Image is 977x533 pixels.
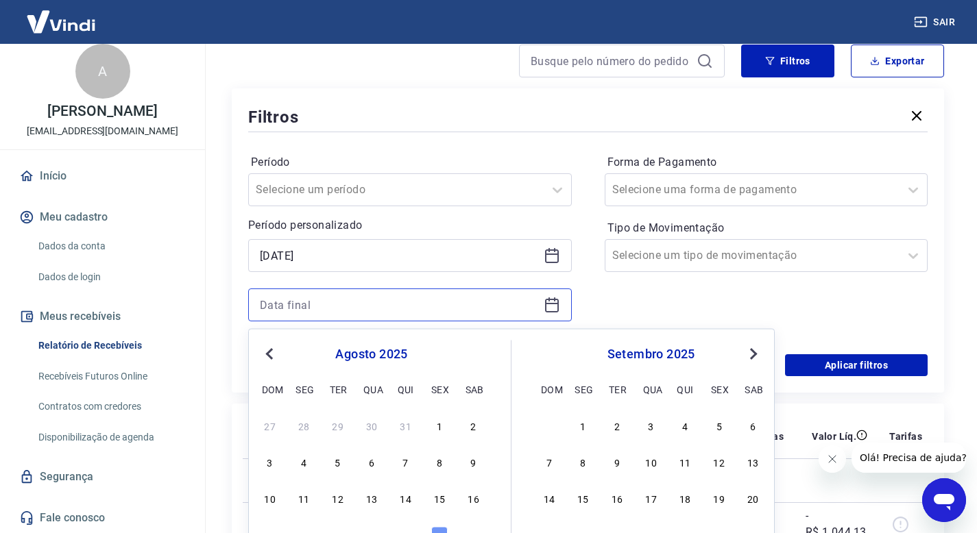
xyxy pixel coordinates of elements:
p: [EMAIL_ADDRESS][DOMAIN_NAME] [27,124,178,138]
div: Choose quarta-feira, 3 de setembro de 2025 [643,417,660,433]
a: Contratos com credores [33,393,189,421]
div: seg [575,380,591,397]
div: Choose sexta-feira, 12 de setembro de 2025 [711,454,727,470]
p: Valor Líq. [812,430,856,443]
div: Choose quinta-feira, 4 de setembro de 2025 [677,417,693,433]
div: Choose sábado, 6 de setembro de 2025 [745,417,761,433]
div: Choose domingo, 31 de agosto de 2025 [541,417,557,433]
p: Período personalizado [248,217,572,234]
input: Busque pelo número do pedido [531,51,691,71]
button: Filtros [741,45,834,77]
div: A [75,44,130,99]
div: Choose domingo, 27 de julho de 2025 [262,417,278,433]
button: Aplicar filtros [785,354,928,376]
input: Data inicial [260,245,538,266]
a: Recebíveis Futuros Online [33,362,189,391]
div: Choose terça-feira, 16 de setembro de 2025 [609,490,625,506]
a: Início [16,161,189,191]
p: Tarifas [889,430,922,443]
a: Dados da conta [33,232,189,260]
div: qui [677,380,693,397]
div: dom [541,380,557,397]
div: Choose segunda-feira, 8 de setembro de 2025 [575,454,591,470]
div: Choose quinta-feira, 7 de agosto de 2025 [398,454,414,470]
button: Exportar [851,45,944,77]
div: Choose terça-feira, 2 de setembro de 2025 [609,417,625,433]
div: Choose quarta-feira, 30 de julho de 2025 [363,417,380,433]
p: [PERSON_NAME] [47,104,157,119]
div: Choose sábado, 13 de setembro de 2025 [745,454,761,470]
img: Vindi [16,1,106,42]
div: sex [711,380,727,397]
div: sab [745,380,761,397]
div: Choose terça-feira, 12 de agosto de 2025 [330,490,346,506]
div: qui [398,380,414,397]
div: sex [431,380,448,397]
div: qua [363,380,380,397]
div: Choose terça-feira, 29 de julho de 2025 [330,417,346,433]
span: Olá! Precisa de ajuda? [8,10,115,21]
div: Choose domingo, 14 de setembro de 2025 [541,490,557,506]
div: Choose domingo, 10 de agosto de 2025 [262,490,278,506]
div: Choose quinta-feira, 18 de setembro de 2025 [677,490,693,506]
button: Previous Month [261,346,278,362]
a: Disponibilização de agenda [33,423,189,451]
button: Meus recebíveis [16,301,189,332]
button: Sair [911,10,961,35]
div: Choose sexta-feira, 8 de agosto de 2025 [431,454,448,470]
div: seg [295,380,312,397]
div: Choose segunda-feira, 1 de setembro de 2025 [575,417,591,433]
div: sab [466,380,482,397]
div: Choose quinta-feira, 14 de agosto de 2025 [398,490,414,506]
button: Next Month [745,346,762,362]
div: Choose segunda-feira, 15 de setembro de 2025 [575,490,591,506]
div: Choose quarta-feira, 6 de agosto de 2025 [363,454,380,470]
iframe: Fechar mensagem [819,445,846,473]
a: Relatório de Recebíveis [33,332,189,360]
input: Data final [260,295,538,315]
div: Choose sexta-feira, 15 de agosto de 2025 [431,490,448,506]
div: Choose sexta-feira, 1 de agosto de 2025 [431,417,448,433]
div: Choose sexta-feira, 19 de setembro de 2025 [711,490,727,506]
div: agosto 2025 [260,346,483,362]
h5: Filtros [248,106,299,128]
div: Choose sábado, 16 de agosto de 2025 [466,490,482,506]
div: Choose domingo, 3 de agosto de 2025 [262,454,278,470]
div: Choose terça-feira, 9 de setembro de 2025 [609,454,625,470]
div: setembro 2025 [539,346,763,362]
div: ter [609,380,625,397]
div: Choose quarta-feira, 10 de setembro de 2025 [643,454,660,470]
label: Forma de Pagamento [607,154,926,171]
iframe: Botão para abrir a janela de mensagens [922,478,966,522]
div: Choose sexta-feira, 5 de setembro de 2025 [711,417,727,433]
div: ter [330,380,346,397]
label: Tipo de Movimentação [607,220,926,236]
a: Segurança [16,462,189,492]
div: Choose quarta-feira, 17 de setembro de 2025 [643,490,660,506]
div: Choose segunda-feira, 28 de julho de 2025 [295,417,312,433]
div: Choose quarta-feira, 13 de agosto de 2025 [363,490,380,506]
a: Fale conosco [16,503,189,533]
div: Choose segunda-feira, 4 de agosto de 2025 [295,454,312,470]
div: qua [643,380,660,397]
div: dom [262,380,278,397]
div: Choose sábado, 9 de agosto de 2025 [466,454,482,470]
label: Período [251,154,569,171]
a: Dados de login [33,263,189,291]
div: Choose domingo, 7 de setembro de 2025 [541,454,557,470]
div: Choose segunda-feira, 11 de agosto de 2025 [295,490,312,506]
div: Choose sábado, 2 de agosto de 2025 [466,417,482,433]
div: Choose sábado, 20 de setembro de 2025 [745,490,761,506]
div: Choose terça-feira, 5 de agosto de 2025 [330,454,346,470]
button: Meu cadastro [16,202,189,232]
iframe: Mensagem da empresa [852,443,966,473]
div: Choose quinta-feira, 11 de setembro de 2025 [677,454,693,470]
div: Choose quinta-feira, 31 de julho de 2025 [398,417,414,433]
